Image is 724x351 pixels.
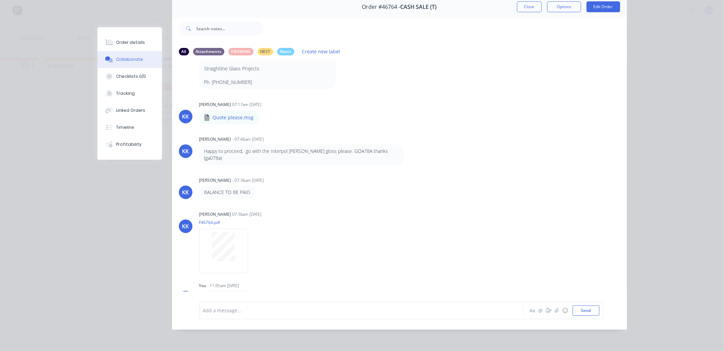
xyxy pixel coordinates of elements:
[517,1,542,12] button: Close
[97,51,162,68] button: Collaborate
[204,148,399,162] p: Happy to proceed, go with the Interpol [PERSON_NAME] gloss please. GOA78A thanks (ga078a)
[573,305,599,316] button: Send
[233,102,262,108] div: 07:17am [DATE]
[182,112,189,121] div: KK
[228,48,254,55] div: DRAWING
[561,306,569,315] button: ☺
[199,177,231,183] div: [PERSON_NAME]
[182,188,189,196] div: KK
[233,211,262,217] div: 07:36am [DATE]
[199,136,231,142] div: [PERSON_NAME]
[116,90,135,96] div: Tracking
[213,114,254,121] p: Quote please.msg
[116,39,145,46] div: Order details
[199,220,255,225] p: F46764.pdf
[258,48,273,55] div: NEST
[116,56,143,63] div: Collaborate
[277,48,294,55] div: Notes
[537,306,545,315] button: @
[179,48,189,55] div: All
[233,177,264,183] div: - 07:36am [DATE]
[197,22,264,35] input: Search notes...
[97,68,162,85] button: Checklists 0/0
[193,48,224,55] div: Attachments
[199,102,231,108] div: [PERSON_NAME]
[116,73,146,80] div: Checklists 0/0
[116,141,142,147] div: Profitability
[97,34,162,51] button: Order details
[298,47,344,56] button: Create new label
[401,4,437,10] span: CASH SALE (T)
[97,102,162,119] button: Linked Orders
[204,38,331,86] p: Regards [PERSON_NAME] Straightline Glass Projects Ph. [PHONE_NUMBER]
[528,306,537,315] button: Aa
[199,211,231,217] div: [PERSON_NAME]
[97,119,162,136] button: Timeline
[182,222,189,230] div: KK
[204,189,250,196] p: BALANCE TO BE PAID
[362,4,401,10] span: Order #46764 -
[587,1,620,12] button: Edit Order
[233,136,264,142] div: - 07:46am [DATE]
[182,147,189,155] div: KK
[199,283,206,289] div: You
[116,107,145,113] div: Linked Orders
[116,124,134,130] div: Timeline
[97,85,162,102] button: Tracking
[547,1,581,12] button: Options
[97,136,162,153] button: Profitability
[208,283,239,289] div: - 11:05am [DATE]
